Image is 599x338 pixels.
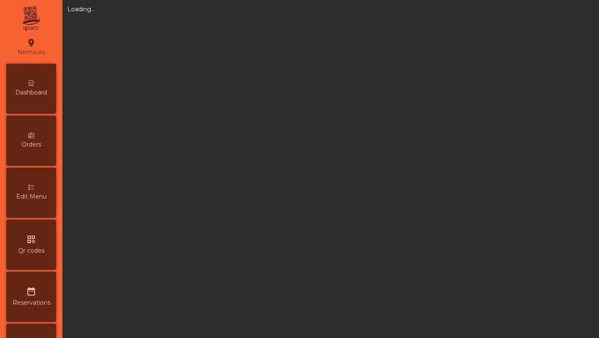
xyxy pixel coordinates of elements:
[67,5,95,13] app-statistics: Loading...
[15,88,47,97] span: Dashboard
[26,234,36,244] i: qr_code
[12,298,50,307] span: Reservations
[22,140,41,149] span: Orders
[26,38,36,48] i: location_on
[21,4,41,33] img: qpiato
[26,286,36,296] i: date_range
[17,37,45,57] div: Nemours
[16,192,47,201] span: Edit Menu
[18,246,45,255] span: Qr codes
